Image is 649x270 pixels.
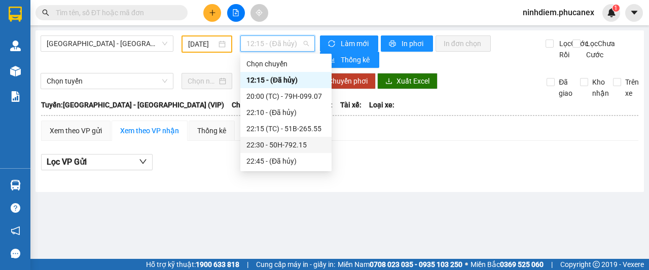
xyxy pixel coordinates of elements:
span: search [42,9,49,16]
button: aim [250,4,268,22]
span: Thống kê [341,54,371,65]
div: 22:45 - (Đã hủy) [246,156,326,167]
button: In đơn chọn [436,35,491,52]
img: warehouse-icon [10,66,21,76]
span: Đã giao [555,76,576,99]
button: Chuyển phơi [320,73,376,89]
div: 22:30 - 50H-792.15 [246,139,326,150]
strong: 0708 023 035 - 0935 103 250 [370,260,462,268]
span: Làm mới [341,38,370,49]
img: icon-new-feature [607,8,616,17]
span: Miền Bắc [471,259,544,270]
img: warehouse-icon [10,180,21,190]
span: Lọc Chưa Cước [582,38,617,60]
span: file-add [232,9,239,16]
span: Miền Nam [338,259,462,270]
button: file-add [227,4,245,22]
span: Tài xế: [340,99,362,110]
input: Chọn ngày [188,75,217,87]
div: 22:10 - (Đã hủy) [246,107,326,118]
div: Xem theo VP gửi [50,125,102,136]
button: downloadXuất Excel [377,73,438,89]
span: Hỗ trợ kỹ thuật: [146,259,239,270]
button: caret-down [625,4,643,22]
button: plus [203,4,221,22]
strong: 1900 633 818 [196,260,239,268]
div: Thống kê [197,125,226,136]
span: copyright [593,261,600,268]
img: solution-icon [10,91,21,102]
span: message [11,249,20,258]
span: down [139,158,147,166]
div: 20:00 (TC) - 79H-099.07 [246,91,326,102]
span: Kho nhận [588,76,613,99]
img: warehouse-icon [10,41,21,51]
input: 11/09/2025 [188,38,217,50]
span: printer [389,40,398,48]
span: | [247,259,248,270]
div: 12:15 - (Đã hủy) [246,74,326,86]
div: 22:15 (TC) - 51B-265.55 [246,123,326,134]
sup: 1 [612,5,620,12]
input: Tìm tên, số ĐT hoặc mã đơn [56,7,175,18]
span: | [551,259,553,270]
span: sync [328,40,337,48]
span: ⚪️ [465,262,468,266]
div: Chọn chuyến [240,56,332,72]
button: bar-chartThống kê [320,52,379,68]
span: Trên xe [621,76,643,99]
span: aim [256,9,263,16]
div: Xem theo VP nhận [120,125,179,136]
button: Lọc VP Gửi [41,154,153,170]
img: logo-vxr [9,7,22,22]
span: Lọc VP Gửi [47,156,87,168]
span: 1 [614,5,618,12]
span: In phơi [402,38,425,49]
span: Lọc Cước Rồi [555,38,590,60]
div: Chọn chuyến [246,58,326,69]
span: Sài Gòn - Nha Trang (VIP) [47,36,167,51]
span: notification [11,226,20,236]
span: 12:15 - (Đã hủy) [246,36,308,51]
b: Tuyến: [GEOGRAPHIC_DATA] - [GEOGRAPHIC_DATA] (VIP) [41,101,224,109]
button: printerIn phơi [381,35,433,52]
span: Chuyến: (12:15 [DATE]) [232,99,306,110]
span: Cung cấp máy in - giấy in: [256,259,335,270]
span: Loại xe: [369,99,394,110]
span: Chọn tuyến [47,73,167,89]
strong: 0369 525 060 [500,260,544,268]
span: plus [209,9,216,16]
span: question-circle [11,203,20,213]
span: caret-down [630,8,639,17]
span: ninhdiem.phucanex [515,6,602,19]
span: bar-chart [328,56,337,64]
button: syncLàm mới [320,35,378,52]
